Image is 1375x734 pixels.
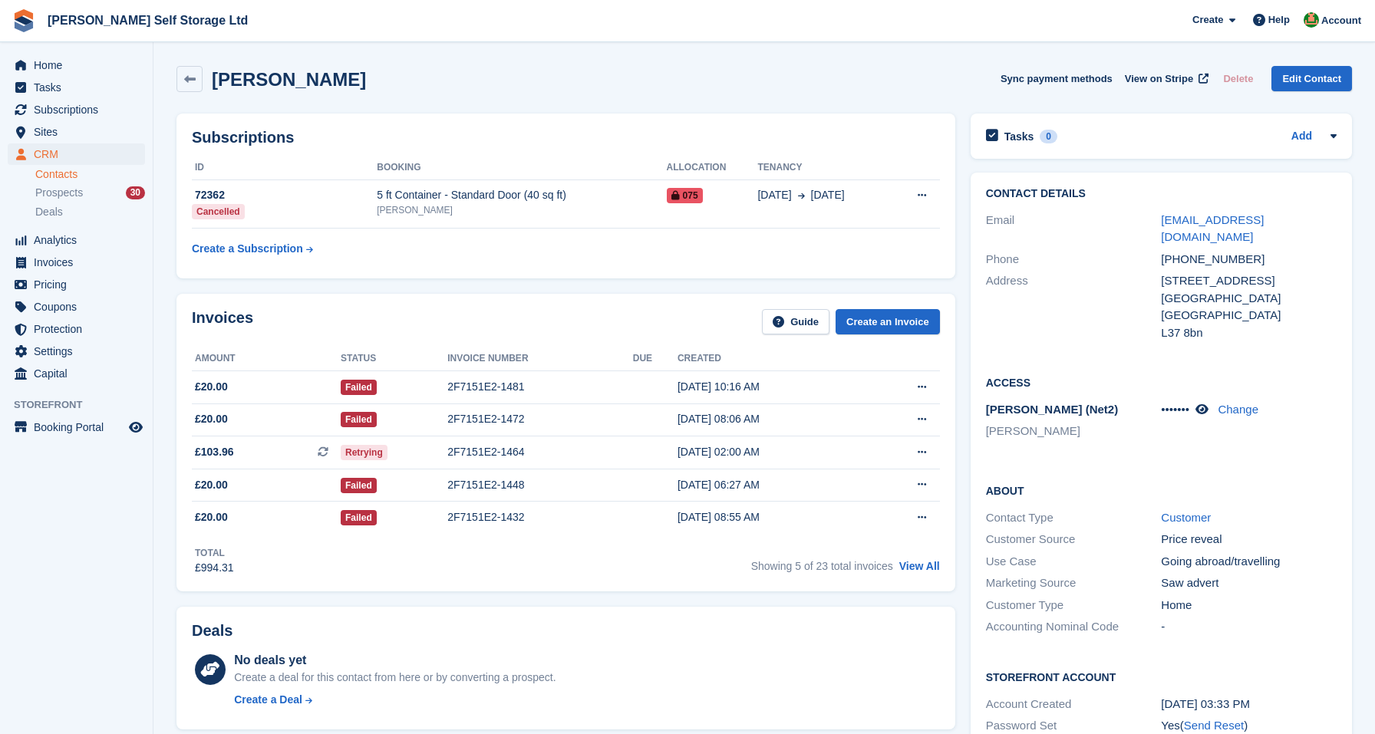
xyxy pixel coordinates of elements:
[667,188,703,203] span: 075
[1161,290,1337,308] div: [GEOGRAPHIC_DATA]
[1217,66,1259,91] button: Delete
[34,77,126,98] span: Tasks
[195,560,234,576] div: £994.31
[678,379,866,395] div: [DATE] 10:16 AM
[1161,403,1189,416] span: •••••••
[341,510,377,525] span: Failed
[447,477,633,493] div: 2F7151E2-1448
[1161,696,1337,713] div: [DATE] 03:33 PM
[986,374,1337,390] h2: Access
[34,416,126,438] span: Booking Portal
[1161,213,1264,244] a: [EMAIL_ADDRESS][DOMAIN_NAME]
[1161,574,1337,592] div: Saw advert
[34,252,126,273] span: Invoices
[8,99,145,120] a: menu
[836,309,940,334] a: Create an Invoice
[1218,403,1258,416] a: Change
[1004,130,1034,143] h2: Tasks
[192,347,341,371] th: Amount
[986,509,1162,527] div: Contact Type
[8,318,145,340] a: menu
[341,478,377,493] span: Failed
[8,77,145,98] a: menu
[678,347,866,371] th: Created
[1184,719,1244,732] a: Send Reset
[1161,618,1337,636] div: -
[8,229,145,251] a: menu
[678,444,866,460] div: [DATE] 02:00 AM
[986,696,1162,713] div: Account Created
[986,272,1162,341] div: Address
[8,121,145,143] a: menu
[35,205,63,219] span: Deals
[986,251,1162,268] div: Phone
[1161,511,1211,524] a: Customer
[35,204,145,220] a: Deals
[1161,553,1337,571] div: Going abroad/travelling
[34,54,126,76] span: Home
[12,9,35,32] img: stora-icon-8386f47178a22dfd0bd8f6a31ec36ba5ce8667c1dd55bd0f319d3a0aa187defe.svg
[986,531,1162,548] div: Customer Source
[341,380,377,395] span: Failed
[341,412,377,427] span: Failed
[377,187,666,203] div: 5 ft Container - Standard Door (40 sq ft)
[192,129,940,146] h2: Subscriptions
[234,692,556,708] a: Create a Deal
[986,482,1337,498] h2: About
[633,347,678,371] th: Due
[667,156,758,180] th: Allocation
[35,167,145,182] a: Contacts
[234,692,302,708] div: Create a Deal
[8,296,145,318] a: menu
[34,229,126,251] span: Analytics
[1192,12,1223,28] span: Create
[192,622,232,640] h2: Deals
[195,444,234,460] span: £103.96
[986,618,1162,636] div: Accounting Nominal Code
[1119,66,1212,91] a: View on Stripe
[8,416,145,438] a: menu
[986,423,1162,440] li: [PERSON_NAME]
[192,241,303,257] div: Create a Subscription
[34,143,126,165] span: CRM
[447,347,633,371] th: Invoice number
[35,186,83,200] span: Prospects
[1271,66,1352,91] a: Edit Contact
[34,99,126,120] span: Subscriptions
[212,69,366,90] h2: [PERSON_NAME]
[1161,531,1337,548] div: Price reveal
[986,553,1162,571] div: Use Case
[1161,272,1337,290] div: [STREET_ADDRESS]
[8,363,145,384] a: menu
[192,235,313,263] a: Create a Subscription
[678,509,866,525] div: [DATE] 08:55 AM
[447,444,633,460] div: 2F7151E2-1464
[127,418,145,436] a: Preview store
[341,445,387,460] span: Retrying
[34,296,126,318] span: Coupons
[1161,324,1337,342] div: L37 8bn
[8,143,145,165] a: menu
[234,670,556,686] div: Create a deal for this contact from here or by converting a prospect.
[811,187,845,203] span: [DATE]
[8,341,145,362] a: menu
[1321,13,1361,28] span: Account
[678,411,866,427] div: [DATE] 08:06 AM
[762,309,829,334] a: Guide
[899,560,940,572] a: View All
[34,341,126,362] span: Settings
[757,187,791,203] span: [DATE]
[192,204,245,219] div: Cancelled
[986,212,1162,246] div: Email
[377,203,666,217] div: [PERSON_NAME]
[1180,719,1248,732] span: ( )
[195,411,228,427] span: £20.00
[195,477,228,493] span: £20.00
[986,669,1337,684] h2: Storefront Account
[8,274,145,295] a: menu
[986,597,1162,614] div: Customer Type
[1001,66,1113,91] button: Sync payment methods
[1291,128,1312,146] a: Add
[192,156,377,180] th: ID
[377,156,666,180] th: Booking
